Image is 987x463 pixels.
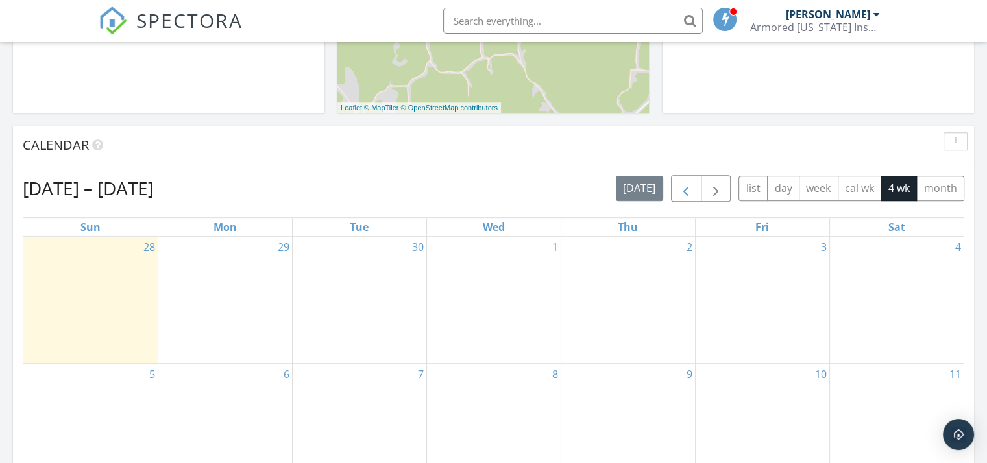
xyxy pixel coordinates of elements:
[671,175,701,202] button: Previous
[881,176,917,201] button: 4 wk
[812,364,829,385] a: Go to October 10, 2025
[947,364,964,385] a: Go to October 11, 2025
[701,175,731,202] button: Next
[415,364,426,385] a: Go to October 7, 2025
[136,6,243,34] span: SPECTORA
[23,175,154,201] h2: [DATE] – [DATE]
[426,237,561,364] td: Go to October 1, 2025
[147,364,158,385] a: Go to October 5, 2025
[615,218,640,236] a: Thursday
[281,364,292,385] a: Go to October 6, 2025
[347,218,371,236] a: Tuesday
[799,176,838,201] button: week
[141,237,158,257] a: Go to September 28, 2025
[23,237,158,364] td: Go to September 28, 2025
[684,364,695,385] a: Go to October 9, 2025
[886,218,908,236] a: Saturday
[23,136,89,154] span: Calendar
[786,8,870,21] div: [PERSON_NAME]
[443,8,703,34] input: Search everything...
[550,364,561,385] a: Go to October 8, 2025
[341,104,362,112] a: Leaflet
[480,218,507,236] a: Wednesday
[767,176,799,201] button: day
[550,237,561,257] a: Go to October 1, 2025
[211,218,239,236] a: Monday
[401,104,498,112] a: © OpenStreetMap contributors
[838,176,882,201] button: cal wk
[99,18,243,45] a: SPECTORA
[292,237,426,364] td: Go to September 30, 2025
[409,237,426,257] a: Go to September 30, 2025
[561,237,695,364] td: Go to October 2, 2025
[695,237,829,364] td: Go to October 3, 2025
[275,237,292,257] a: Go to September 29, 2025
[753,218,772,236] a: Friday
[684,237,695,257] a: Go to October 2, 2025
[738,176,768,201] button: list
[364,104,399,112] a: © MapTiler
[943,419,974,450] div: Open Intercom Messenger
[916,176,964,201] button: month
[337,102,501,113] div: |
[99,6,127,35] img: The Best Home Inspection Software - Spectora
[158,237,292,364] td: Go to September 29, 2025
[78,218,103,236] a: Sunday
[953,237,964,257] a: Go to October 4, 2025
[750,21,880,34] div: Armored Texas Inspections
[829,237,964,364] td: Go to October 4, 2025
[818,237,829,257] a: Go to October 3, 2025
[616,176,663,201] button: [DATE]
